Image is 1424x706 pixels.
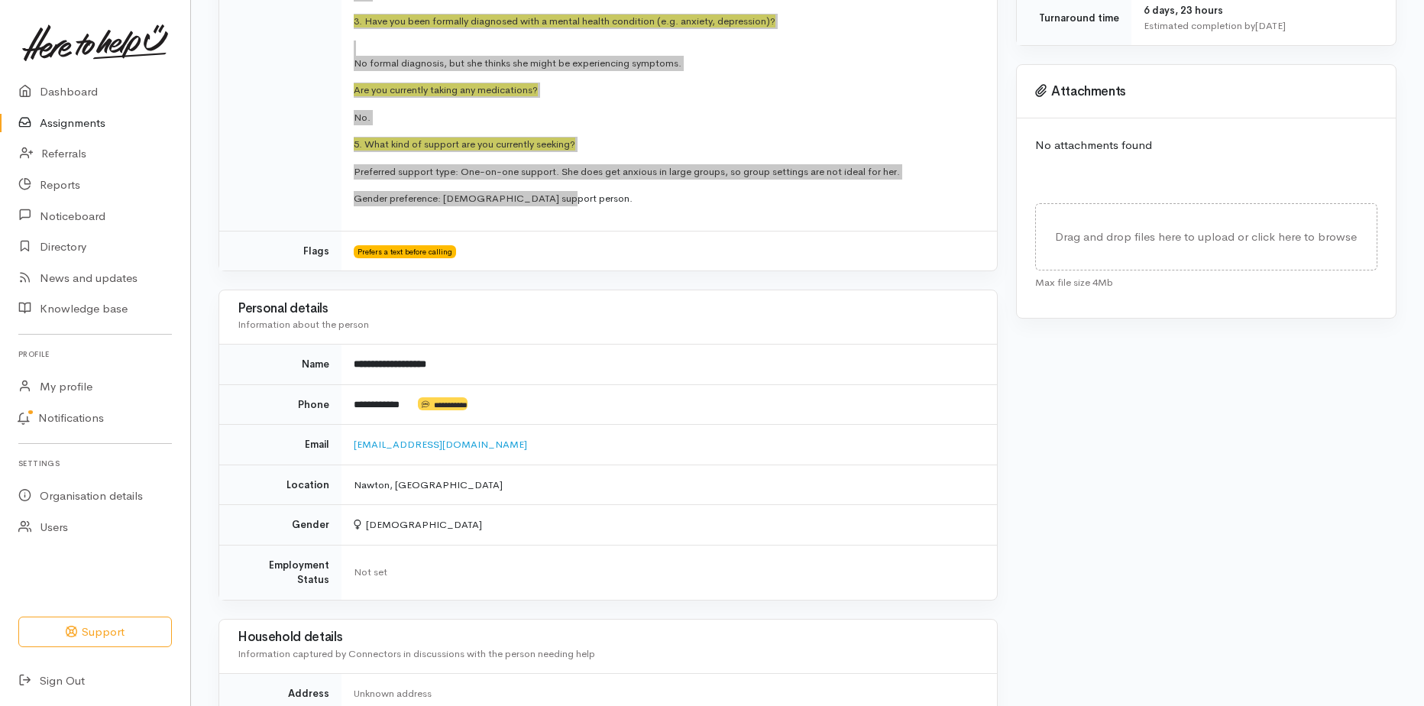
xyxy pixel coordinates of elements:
[354,518,482,531] span: [DEMOGRAPHIC_DATA]
[18,344,172,364] h6: Profile
[341,465,997,505] td: Nawton, [GEOGRAPHIC_DATA]
[354,245,456,257] span: Prefers a text before calling
[219,384,341,425] td: Phone
[219,231,341,270] td: Flags
[354,138,575,151] font: 5. What kind of support are you currently seeking?
[238,647,595,660] span: Information captured by Connectors in discussions with the person needing help
[354,164,979,180] p: Preferred support type: One-on-one support. She does get anxious in large groups, so group settin...
[354,110,979,125] p: No.
[354,565,387,578] span: Not set
[238,302,979,316] h3: Personal details
[219,545,341,600] td: Employment Status
[18,617,172,648] button: Support
[219,465,341,505] td: Location
[1035,270,1377,290] div: Max file size 4Mb
[354,15,775,28] font: 3. Have you been formally diagnosed with a mental health condition (e.g. anxiety, depression)?
[1255,19,1286,32] time: [DATE]
[219,425,341,465] td: Email
[354,40,979,70] p: No formal diagnosis, but she thinks she might be experiencing symptoms.
[354,686,979,701] div: Unknown address
[219,345,341,385] td: Name
[18,453,172,474] h6: Settings
[354,438,527,451] a: [EMAIL_ADDRESS][DOMAIN_NAME]
[1144,18,1377,34] div: Estimated completion by
[354,83,538,96] font: Are you currently taking any medications?
[1144,4,1223,17] span: 6 days, 23 hours
[219,505,341,546] td: Gender
[1035,137,1377,154] p: No attachments found
[238,318,369,331] span: Information about the person
[1035,84,1377,99] h3: Attachments
[1055,229,1357,244] span: Drag and drop files here to upload or click here to browse
[354,191,979,206] p: Gender preference: [DEMOGRAPHIC_DATA] support person.
[238,630,979,645] h3: Household details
